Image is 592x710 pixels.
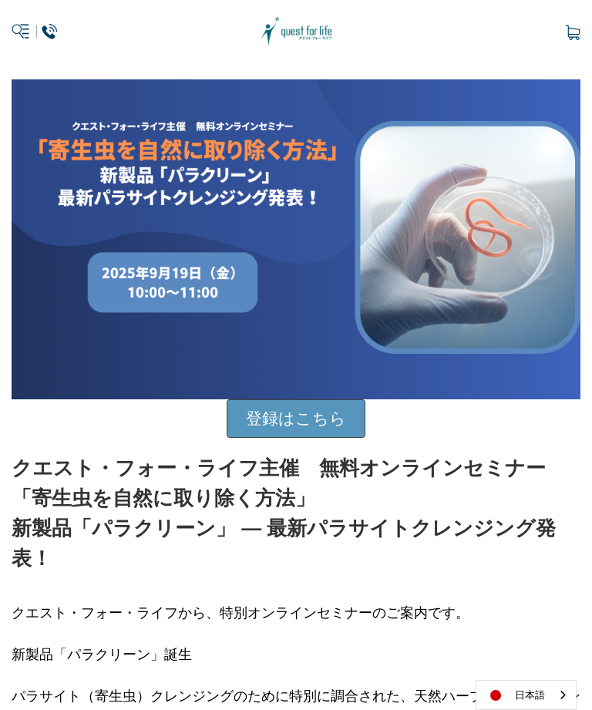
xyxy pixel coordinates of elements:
a: クエスト・グループ [148,15,444,48]
a: 日本語 [476,681,576,709]
div: Language [476,680,577,710]
img: クエスト・グループ [256,15,337,48]
aside: Language selected: 日本語 [476,680,577,710]
p: クエスト・フォー・ライフから、特別オンラインセミナーのご案内です。 [12,602,580,623]
p: 新製品「パラクリーン」誕生 [12,644,580,665]
a: 登録はこちら [227,399,365,438]
p: クエスト・フォー・ライフ主催 無料オンラインセミナー 「寄生虫を自然に取り除く方法」 新製品「パラクリーン」 ― 最新パラサイトクレンジング発表！ [12,453,580,574]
